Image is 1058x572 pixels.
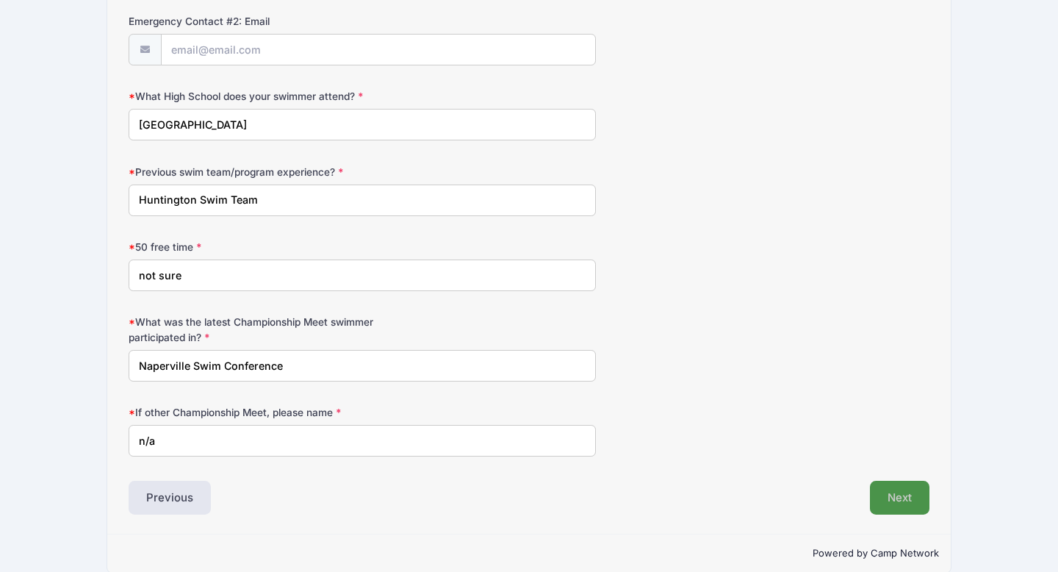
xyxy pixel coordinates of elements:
[161,34,596,65] input: email@email.com
[129,89,395,104] label: What High School does your swimmer attend?
[129,14,395,29] label: Emergency Contact #2: Email
[129,405,395,420] label: If other Championship Meet, please name
[129,315,395,345] label: What was the latest Championship Meet swimmer participated in?
[119,546,939,561] p: Powered by Camp Network
[129,481,211,515] button: Previous
[129,240,395,254] label: 50 free time
[870,481,929,515] button: Next
[129,165,395,179] label: Previous swim team/program experience?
